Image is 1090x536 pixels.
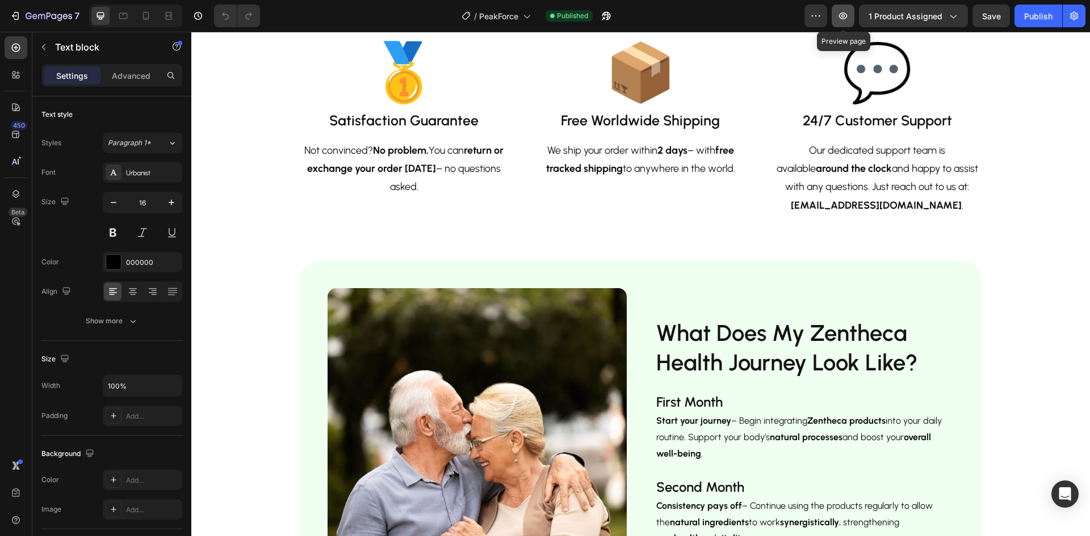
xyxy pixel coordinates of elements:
[108,138,151,148] span: Paragraph 1*
[345,78,554,99] h2: Free Worldwide Shipping
[126,411,179,421] div: Add...
[465,469,551,479] strong: Consistency pays off
[11,121,27,130] div: 450
[355,112,543,143] strong: free tracked shipping
[582,78,790,99] h2: 24/7 Customer Support
[41,195,72,210] div: Size
[346,109,552,146] p: We ship your order within – with to anywhere in the world.
[74,9,79,23] p: 7
[41,138,61,148] div: Styles
[465,400,740,427] strong: overall well-being
[972,5,1010,27] button: Save
[464,360,763,380] h2: First Month
[1024,10,1053,22] div: Publish
[126,258,179,268] div: 000000
[464,445,763,465] h2: Second Month
[589,485,648,496] strong: synergistically
[982,11,1001,21] span: Save
[41,352,72,367] div: Size
[582,2,790,78] h2: 💬
[126,505,179,515] div: Add...
[41,411,68,421] div: Padding
[41,475,59,485] div: Color
[859,5,968,27] button: 1 product assigned
[41,109,73,120] div: Text style
[466,112,496,125] strong: 2 days
[578,400,651,411] strong: natural processes
[126,475,179,486] div: Add...
[41,257,59,267] div: Color
[464,285,763,347] h2: What Does My Zentheca Health Journey Look Like?
[41,311,182,331] button: Show more
[624,130,701,143] strong: around the clock
[41,284,73,299] div: Align
[557,11,588,21] span: Published
[41,504,61,514] div: Image
[214,5,260,27] div: Undo/Redo
[525,501,555,512] strong: vitality
[599,167,770,180] strong: [EMAIL_ADDRESS][DOMAIN_NAME]
[41,381,60,391] div: Width
[5,5,85,27] button: 7
[1014,5,1062,27] button: Publish
[465,383,540,394] strong: Start your journey
[55,40,152,54] p: Text block
[483,501,509,512] strong: health
[474,10,477,22] span: /
[616,383,694,394] strong: Zentheca products
[1051,480,1079,508] div: Open Intercom Messenger
[103,375,182,396] input: Auto
[465,466,762,515] p: – Continue using the products regularly to allow the to work , strengthening your and .
[479,10,518,22] span: PeakForce
[191,32,1090,536] iframe: Design area
[465,381,762,430] p: – Begin integrating into your daily routine. Support your body’s and boost your .
[103,133,182,153] button: Paragraph 1*
[41,167,56,178] div: Font
[41,446,97,462] div: Background
[479,485,557,496] strong: natural ingredients
[56,70,88,82] p: Settings
[86,315,139,327] div: Show more
[583,109,789,183] p: Our dedicated support team is available and happy to assist with any questions. Just reach out to...
[869,10,942,22] span: 1 product assigned
[112,70,150,82] p: Advanced
[126,168,179,178] div: Urbanist
[9,208,27,217] div: Beta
